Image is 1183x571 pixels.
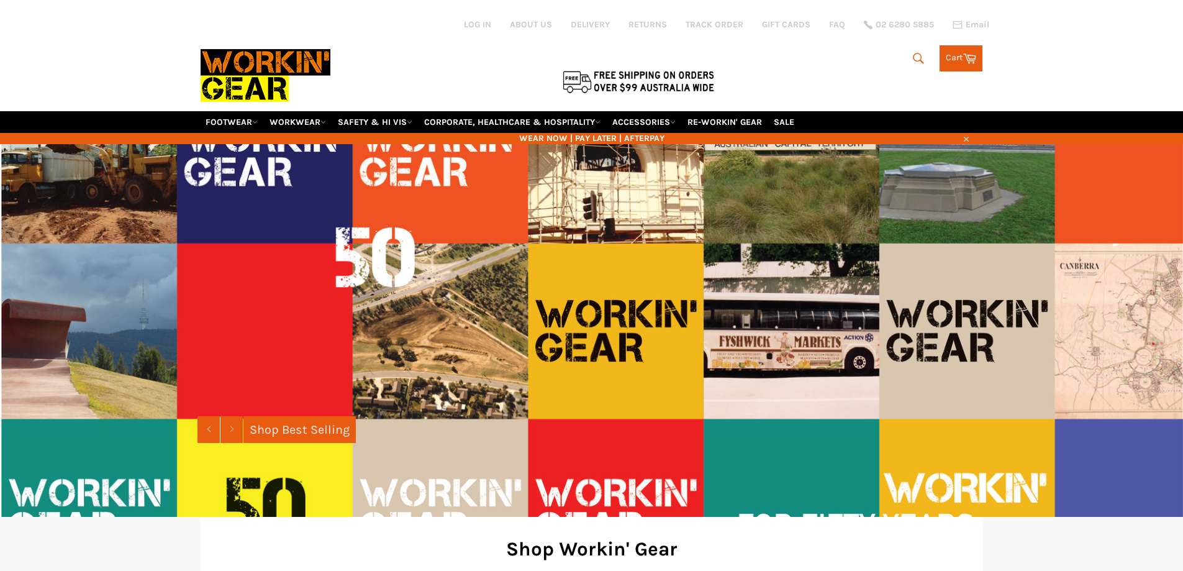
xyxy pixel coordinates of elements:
[864,21,934,29] a: 02 6280 5885
[201,40,330,111] img: Workin Gear leaders in Workwear, Safety Boots, PPE, Uniforms. Australia's No.1 in Workwear
[243,416,356,443] a: Shop Best Selling
[607,111,681,133] a: ACCESSORIES
[953,20,989,30] a: Email
[219,536,964,562] h2: Shop Workin' Gear
[201,111,263,133] a: FOOTWEAR
[686,19,743,30] a: TRACK ORDER
[510,19,552,30] a: ABOUT US
[966,21,989,29] span: Email
[769,111,799,133] a: SALE
[628,19,667,30] a: RETURNS
[829,19,845,30] a: FAQ
[464,19,491,30] a: Log in
[682,111,767,133] a: RE-WORKIN' GEAR
[419,111,605,133] a: CORPORATE, HEALTHCARE & HOSPITALITY
[333,111,417,133] a: SAFETY & HI VIS
[876,21,934,29] span: 02 6280 5885
[561,68,716,94] img: Flat $9.95 shipping Australia wide
[571,19,610,30] a: DELIVERY
[940,45,982,71] a: Cart
[762,19,810,30] a: GIFT CARDS
[201,132,983,144] span: WEAR NOW | PAY LATER | AFTERPAY
[265,111,331,133] a: WORKWEAR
